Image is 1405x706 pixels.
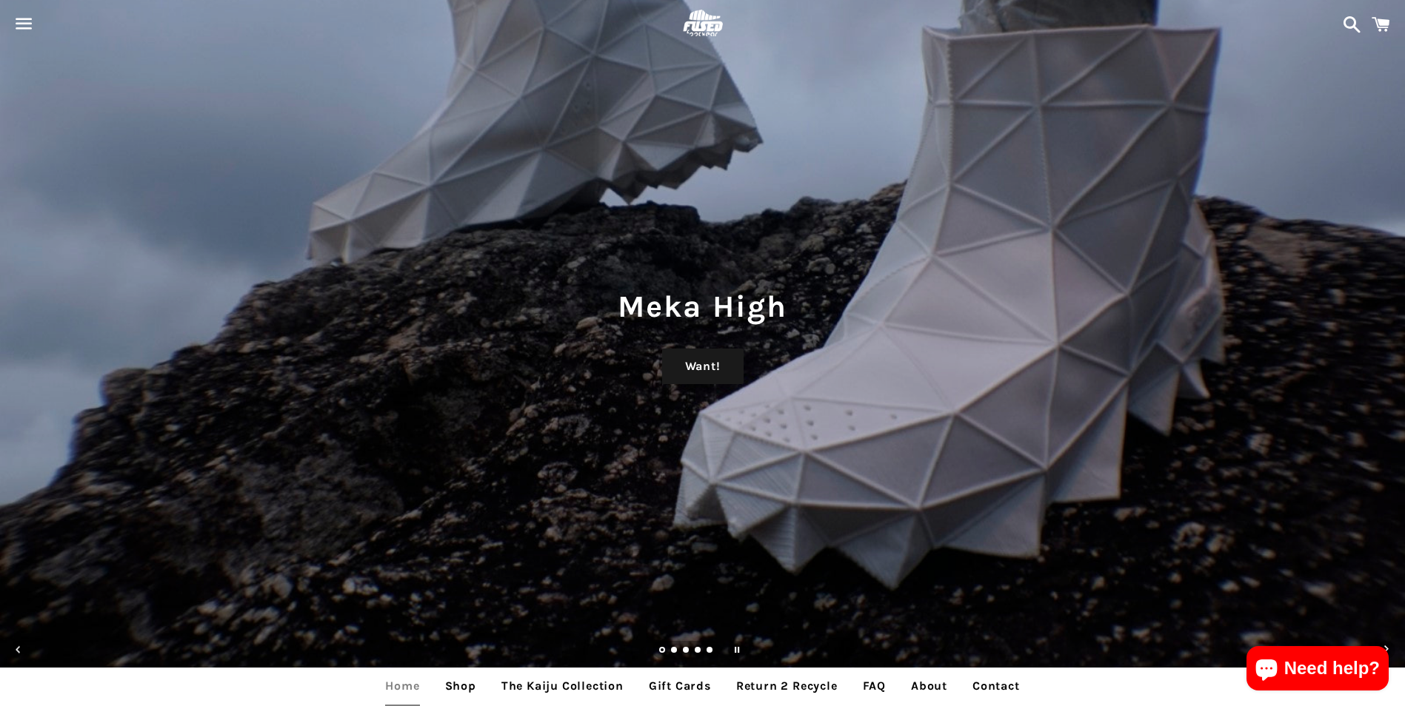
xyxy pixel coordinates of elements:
[683,648,690,655] a: Load slide 3
[721,633,753,666] button: Pause slideshow
[852,668,897,705] a: FAQ
[695,648,702,655] a: Load slide 4
[434,668,487,705] a: Shop
[900,668,958,705] a: About
[638,668,722,705] a: Gift Cards
[707,648,714,655] a: Load slide 5
[490,668,635,705] a: The Kaiju Collection
[659,648,667,655] a: Slide 1, current
[1242,646,1393,694] inbox-online-store-chat: Shopify online store chat
[1370,633,1403,666] button: Next slide
[961,668,1031,705] a: Contact
[374,668,430,705] a: Home
[662,349,744,384] a: Want!
[671,648,678,655] a: Load slide 2
[15,285,1390,328] h1: Meka High
[2,633,35,666] button: Previous slide
[725,668,849,705] a: Return 2 Recycle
